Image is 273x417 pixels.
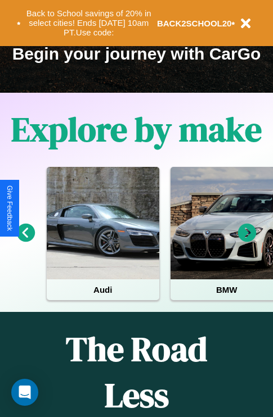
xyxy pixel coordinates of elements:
[47,279,159,300] h4: Audi
[157,19,232,28] b: BACK2SCHOOL20
[21,6,157,40] button: Back to School savings of 20% in select cities! Ends [DATE] 10am PT.Use code:
[6,185,14,231] div: Give Feedback
[11,379,38,406] div: Open Intercom Messenger
[11,106,262,152] h1: Explore by make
